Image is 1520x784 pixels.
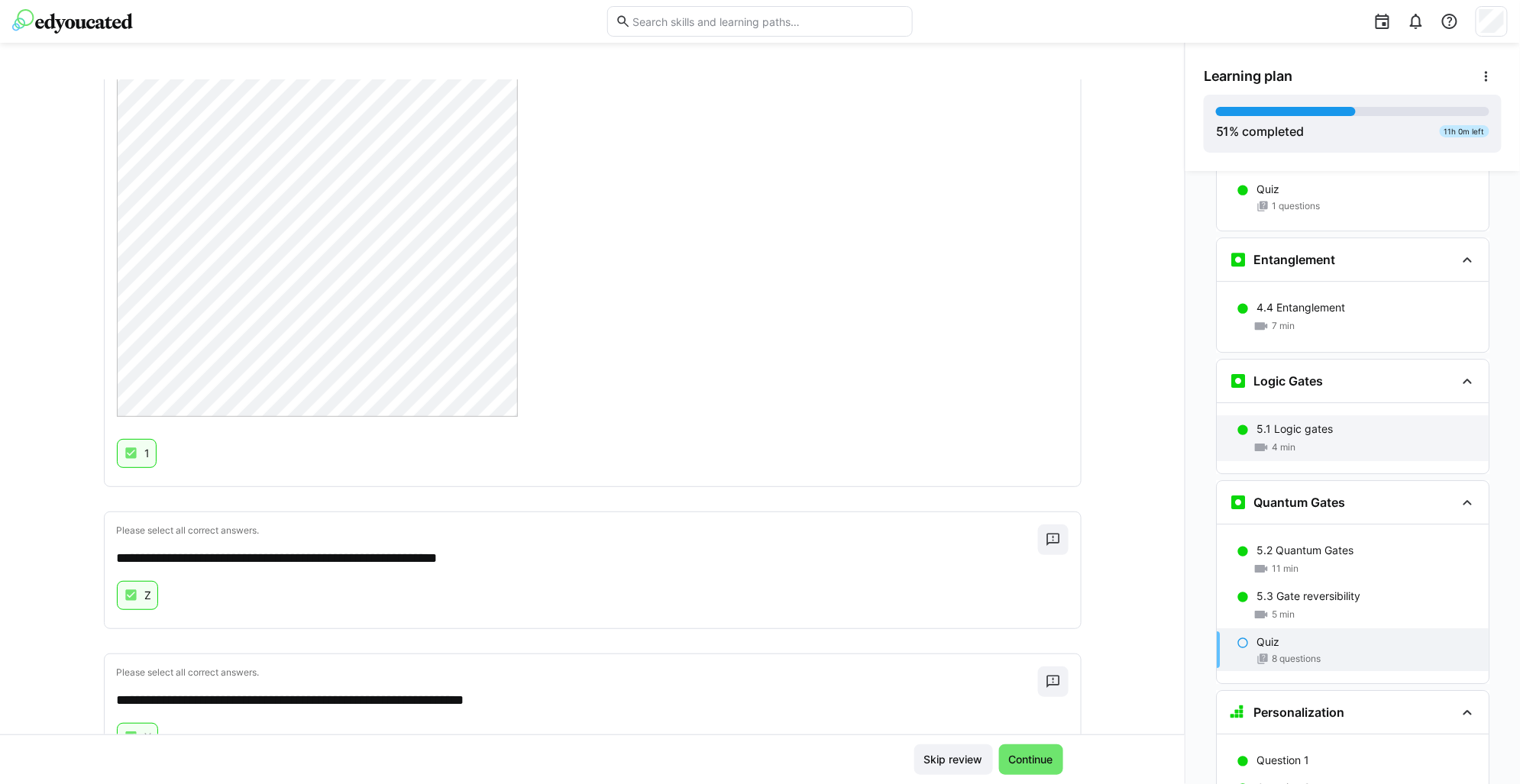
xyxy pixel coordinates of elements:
span: 8 questions [1272,653,1321,665]
span: Continue [1007,752,1056,767]
p: 5.1 Logic gates [1256,421,1333,437]
span: 1 questions [1272,200,1320,212]
p: Quiz [1256,634,1279,650]
p: Question 1 [1256,753,1309,768]
div: 11h 0m left [1440,125,1489,137]
h3: Personalization [1253,705,1344,720]
button: Continue [999,744,1063,775]
p: 5.3 Gate reversibility [1256,589,1360,604]
span: 5 min [1272,608,1295,621]
p: Please select all correct answers. [117,666,1038,679]
span: Learning plan [1204,68,1293,85]
input: Search skills and learning paths… [631,15,904,28]
p: Z [144,588,151,603]
p: 1 [144,446,150,461]
span: 51 [1216,124,1230,139]
p: 4.4 Entanglement [1256,300,1345,315]
p: 5.2 Quantum Gates [1256,543,1353,558]
span: 11 min [1272,563,1298,575]
p: Quiz [1256,182,1279,197]
h3: Entanglement [1253,252,1335,267]
div: % completed [1216,122,1305,140]
h3: Logic Gates [1253,373,1323,389]
span: 4 min [1272,441,1295,453]
p: X [144,730,151,745]
button: Skip review [914,744,993,775]
span: Skip review [922,752,985,767]
h3: Quantum Gates [1253,495,1345,510]
span: 7 min [1272,320,1295,332]
p: Please select all correct answers. [117,524,1038,537]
